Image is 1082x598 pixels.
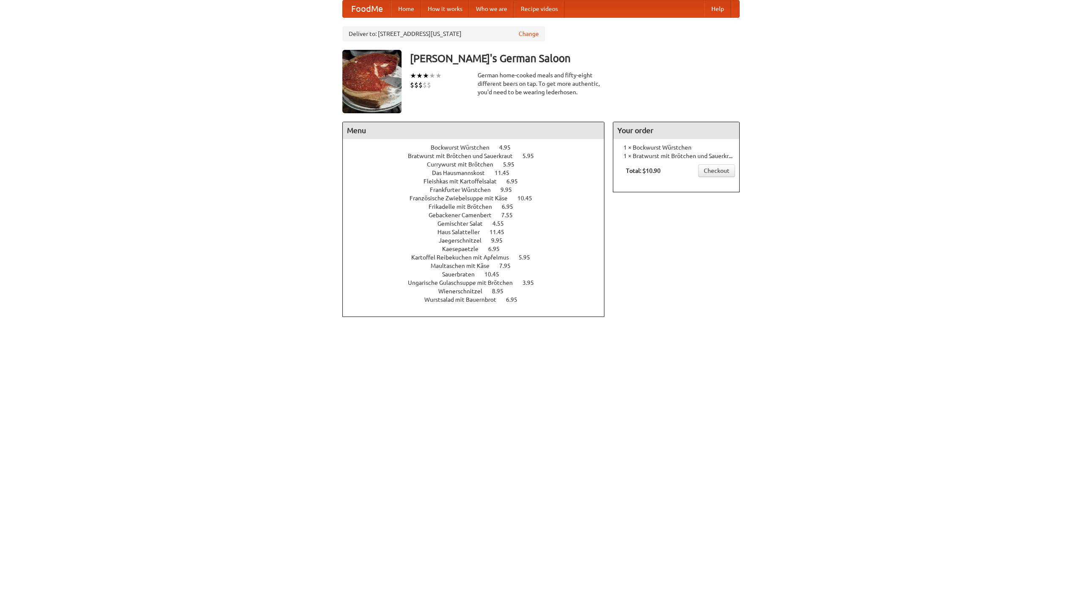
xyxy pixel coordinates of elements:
span: Bratwurst mit Brötchen und Sauerkraut [408,153,521,159]
a: Französische Zwiebelsuppe mit Käse 10.45 [410,195,548,202]
a: Currywurst mit Brötchen 5.95 [427,161,530,168]
div: German home-cooked meals and fifty-eight different beers on tap. To get more authentic, you'd nee... [478,71,604,96]
span: Französische Zwiebelsuppe mit Käse [410,195,516,202]
a: Who we are [469,0,514,17]
span: Gebackener Camenbert [429,212,500,218]
span: 5.95 [519,254,538,261]
a: Jaegerschnitzel 9.95 [439,237,518,244]
a: Home [391,0,421,17]
span: Bockwurst Würstchen [431,144,498,151]
span: Currywurst mit Brötchen [427,161,502,168]
li: 1 × Bratwurst mit Brötchen und Sauerkraut [618,152,735,160]
a: Change [519,30,539,38]
li: ★ [423,71,429,80]
span: 6.95 [506,178,526,185]
li: $ [410,80,414,90]
span: 9.95 [491,237,511,244]
a: Bockwurst Würstchen 4.95 [431,144,526,151]
a: Kaesepaetzle 6.95 [442,246,515,252]
span: 4.55 [492,220,512,227]
a: Ungarische Gulaschsuppe mit Brötchen 3.95 [408,279,549,286]
li: ★ [410,71,416,80]
h4: Menu [343,122,604,139]
h4: Your order [613,122,739,139]
span: 10.45 [484,271,508,278]
span: 6.95 [502,203,522,210]
a: Kartoffel Reibekuchen mit Apfelmus 5.95 [411,254,546,261]
li: 1 × Bockwurst Würstchen [618,143,735,152]
a: Checkout [698,164,735,177]
a: Maultaschen mit Käse 7.95 [431,262,526,269]
a: Frikadelle mit Brötchen 6.95 [429,203,529,210]
span: 11.45 [495,169,518,176]
span: 10.45 [517,195,541,202]
a: Recipe videos [514,0,565,17]
span: 6.95 [506,296,526,303]
span: 3.95 [522,279,542,286]
span: Frikadelle mit Brötchen [429,203,500,210]
li: ★ [435,71,442,80]
a: Help [705,0,731,17]
span: 7.55 [501,212,521,218]
span: Das Hausmannskost [432,169,493,176]
a: Wurstsalad mit Bauernbrot 6.95 [424,296,533,303]
span: Jaegerschnitzel [439,237,490,244]
a: Das Hausmannskost 11.45 [432,169,525,176]
span: 9.95 [500,186,520,193]
span: 5.95 [503,161,523,168]
a: Bratwurst mit Brötchen und Sauerkraut 5.95 [408,153,549,159]
span: Fleishkas mit Kartoffelsalat [424,178,505,185]
span: Frankfurter Würstchen [430,186,499,193]
span: Kaesepaetzle [442,246,487,252]
span: Sauerbraten [442,271,483,278]
span: Kartoffel Reibekuchen mit Apfelmus [411,254,517,261]
span: 6.95 [488,246,508,252]
a: Wienerschnitzel 8.95 [438,288,519,295]
li: ★ [416,71,423,80]
a: Haus Salatteller 11.45 [437,229,520,235]
span: 5.95 [522,153,542,159]
a: Sauerbraten 10.45 [442,271,515,278]
a: Gebackener Camenbert 7.55 [429,212,528,218]
li: $ [423,80,427,90]
a: Gemischter Salat 4.55 [437,220,519,227]
a: Frankfurter Würstchen 9.95 [430,186,527,193]
span: 7.95 [499,262,519,269]
h3: [PERSON_NAME]'s German Saloon [410,50,740,67]
span: 8.95 [492,288,512,295]
span: 11.45 [489,229,513,235]
a: FoodMe [343,0,391,17]
li: $ [427,80,431,90]
li: $ [418,80,423,90]
div: Deliver to: [STREET_ADDRESS][US_STATE] [342,26,545,41]
li: ★ [429,71,435,80]
img: angular.jpg [342,50,402,113]
span: Wurstsalad mit Bauernbrot [424,296,505,303]
li: $ [414,80,418,90]
span: Haus Salatteller [437,229,488,235]
b: Total: $10.90 [626,167,661,174]
span: Maultaschen mit Käse [431,262,498,269]
span: 4.95 [499,144,519,151]
a: Fleishkas mit Kartoffelsalat 6.95 [424,178,533,185]
a: How it works [421,0,469,17]
span: Gemischter Salat [437,220,491,227]
span: Ungarische Gulaschsuppe mit Brötchen [408,279,521,286]
span: Wienerschnitzel [438,288,491,295]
